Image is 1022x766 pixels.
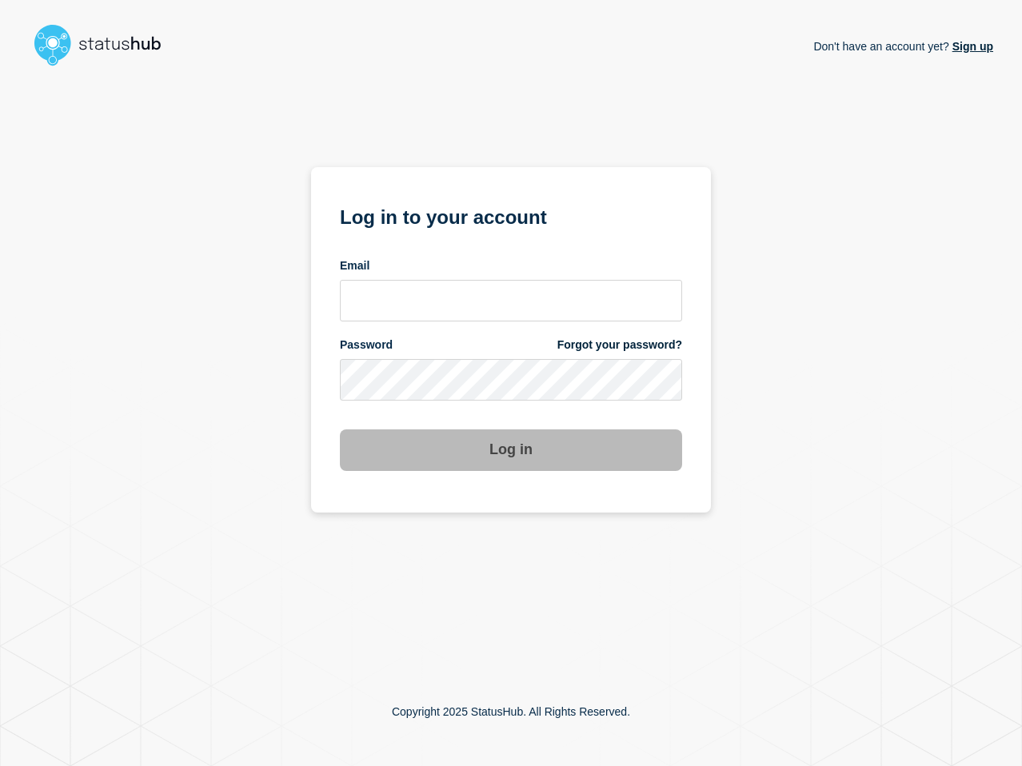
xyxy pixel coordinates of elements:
[557,337,682,353] a: Forgot your password?
[392,705,630,718] p: Copyright 2025 StatusHub. All Rights Reserved.
[340,337,393,353] span: Password
[340,280,682,321] input: email input
[340,201,682,230] h1: Log in to your account
[340,359,682,401] input: password input
[813,27,993,66] p: Don't have an account yet?
[949,40,993,53] a: Sign up
[29,19,181,70] img: StatusHub logo
[340,258,369,273] span: Email
[340,429,682,471] button: Log in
